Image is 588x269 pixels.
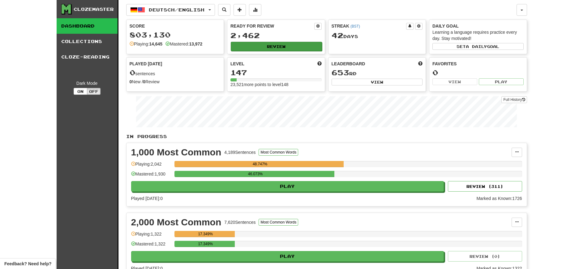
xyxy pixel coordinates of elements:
[230,23,314,29] div: Ready for Review
[259,149,298,156] button: Most Common Words
[230,69,322,76] div: 147
[126,133,527,140] p: In Progress
[189,41,202,46] strong: 13,972
[224,149,255,155] div: 4,189 Sentences
[476,195,522,202] div: Marked as Known: 1726
[230,81,322,88] div: 23,521 more points to level 148
[176,241,235,247] div: 17.349%
[432,78,477,85] button: View
[149,41,162,46] strong: 14,645
[332,23,406,29] div: Streak
[317,61,322,67] span: Score more points to level up
[130,68,135,77] span: 0
[130,41,163,47] div: Playing:
[501,96,527,103] a: Full History
[130,79,132,84] strong: 0
[131,161,171,171] div: Playing: 2,042
[149,7,204,12] span: Deutsch / English
[432,43,524,50] button: Seta dailygoal
[448,251,522,262] button: Review (0)
[432,23,524,29] div: Daily Goal
[230,32,322,39] div: 2,462
[432,69,524,76] div: 0
[131,196,163,201] span: Played [DATE]: 0
[231,42,322,51] button: Review
[332,61,365,67] span: Leaderboard
[74,6,114,12] div: Clozemaster
[130,31,221,39] div: 803,130
[418,61,423,67] span: This week in points, UTC
[432,29,524,41] div: Learning a language requires practice every day. Stay motivated!
[448,181,522,192] button: Review (311)
[234,4,246,16] button: Add sentence to collection
[61,80,113,86] div: Dark Mode
[249,4,261,16] button: More stats
[130,79,221,85] div: New / Review
[131,218,221,227] div: 2,000 Most Common
[332,31,343,40] span: 42
[479,78,524,85] button: Play
[165,41,202,47] div: Mastered:
[131,171,171,181] div: Mastered: 1,930
[259,219,298,226] button: Most Common Words
[224,219,255,225] div: 7,620 Sentences
[131,251,444,262] button: Play
[332,68,349,77] span: 653
[218,4,230,16] button: Search sentences
[131,181,444,192] button: Play
[332,32,423,40] div: Day s
[130,69,221,77] div: sentences
[126,4,215,16] button: Deutsch/English
[143,79,145,84] strong: 0
[57,18,118,34] a: Dashboard
[130,61,162,67] span: Played [DATE]
[57,34,118,49] a: Collections
[332,79,423,85] button: View
[131,241,171,251] div: Mastered: 1,322
[176,231,235,237] div: 17.349%
[176,161,344,167] div: 48.747%
[87,88,101,95] button: Off
[466,44,487,49] span: a daily
[57,49,118,65] a: Cloze-Reading
[230,61,244,67] span: Level
[432,61,524,67] div: Favorites
[131,231,171,241] div: Playing: 1,322
[130,23,221,29] div: Score
[350,24,360,28] a: (BST)
[74,88,87,95] button: On
[131,148,221,157] div: 1,000 Most Common
[176,171,335,177] div: 46.073%
[4,261,51,267] span: Open feedback widget
[332,69,423,77] div: rd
